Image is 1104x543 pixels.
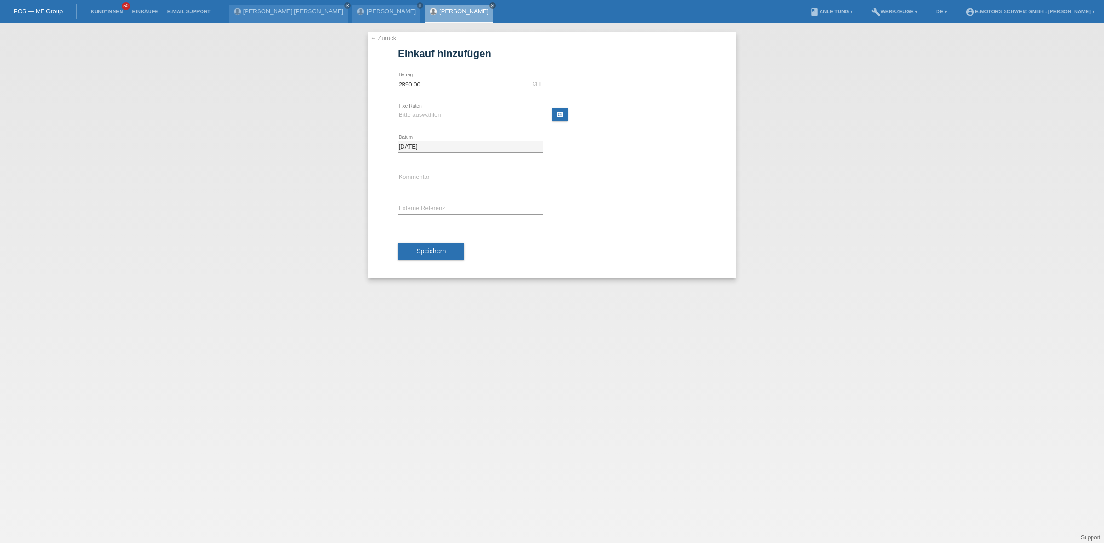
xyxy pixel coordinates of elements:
[961,9,1099,14] a: account_circleE-Motors Schweiz GmbH - [PERSON_NAME] ▾
[532,81,543,86] div: CHF
[416,247,446,255] span: Speichern
[805,9,857,14] a: bookAnleitung ▾
[14,8,63,15] a: POS — MF Group
[556,111,563,118] i: calculate
[871,7,880,17] i: build
[243,8,343,15] a: [PERSON_NAME] [PERSON_NAME]
[127,9,162,14] a: Einkäufe
[122,2,130,10] span: 50
[345,3,350,8] i: close
[344,2,351,9] a: close
[439,8,489,15] a: [PERSON_NAME]
[417,2,423,9] a: close
[489,2,496,9] a: close
[1081,534,1100,541] a: Support
[490,3,495,8] i: close
[367,8,416,15] a: [PERSON_NAME]
[398,243,464,260] button: Speichern
[931,9,952,14] a: DE ▾
[810,7,819,17] i: book
[552,108,568,121] a: calculate
[86,9,127,14] a: Kund*innen
[370,34,396,41] a: ← Zurück
[418,3,422,8] i: close
[966,7,975,17] i: account_circle
[398,48,706,59] h1: Einkauf hinzufügen
[163,9,215,14] a: E-Mail Support
[867,9,922,14] a: buildWerkzeuge ▾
